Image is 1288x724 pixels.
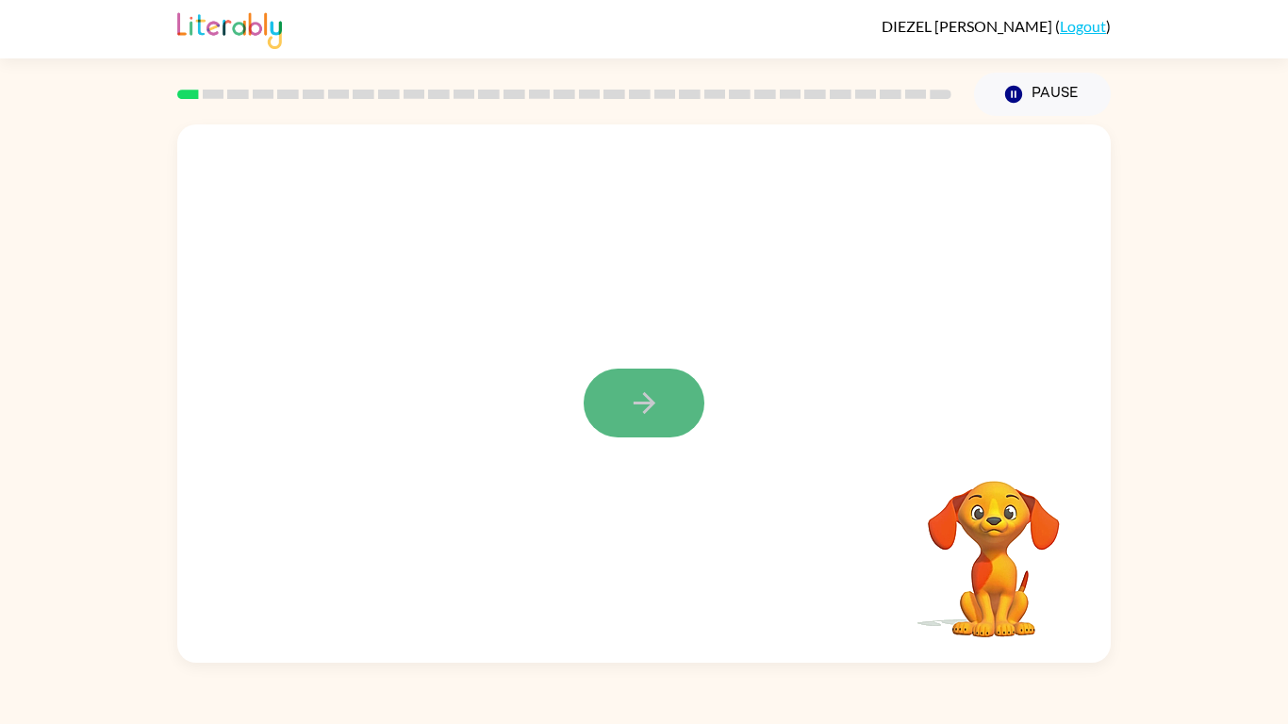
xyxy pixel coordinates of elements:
[882,17,1055,35] span: DIEZEL [PERSON_NAME]
[177,8,282,49] img: Literably
[882,17,1111,35] div: ( )
[974,73,1111,116] button: Pause
[1060,17,1106,35] a: Logout
[900,452,1088,640] video: Your browser must support playing .mp4 files to use Literably. Please try using another browser.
